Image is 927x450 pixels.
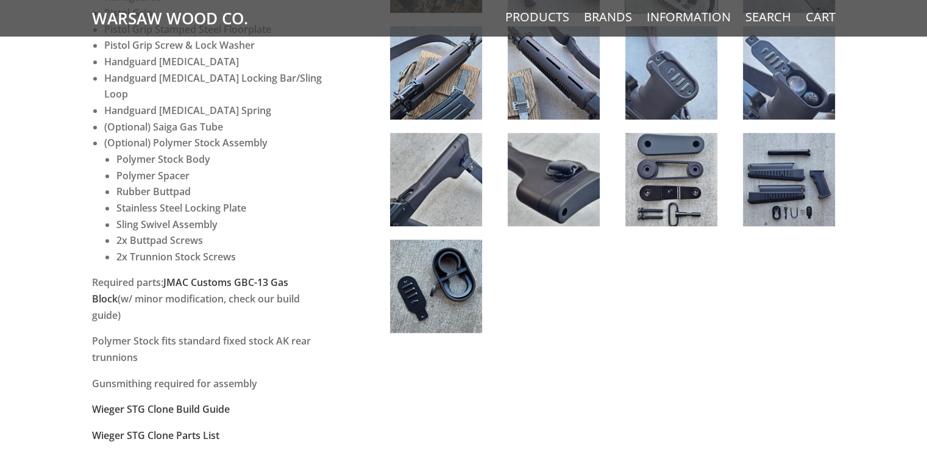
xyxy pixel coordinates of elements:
a: Search [745,9,791,25]
strong: Stainless Steel Locking Plate [116,201,246,215]
strong: (Optional) Polymer Stock Assembly [104,136,268,149]
strong: Pistol Grip Screw & Lock Washer [104,38,255,52]
a: Wieger STG Clone Parts List [92,429,219,442]
img: Wieger STG-940 Reproduction Furniture Kit [743,26,835,120]
img: Wieger STG-940 Reproduction Furniture Kit [390,26,482,120]
a: JMAC Customs GBC-13 Gas Block [92,276,288,305]
strong: Handguard [MEDICAL_DATA] Locking Bar/Sling Loop [104,71,322,101]
a: Cart [806,9,836,25]
a: Wieger STG Clone Build Guide [92,402,230,416]
a: Products [505,9,569,25]
a: Information [647,9,731,25]
img: Wieger STG-940 Reproduction Furniture Kit [743,133,835,226]
img: Wieger STG-940 Reproduction Furniture Kit [390,133,482,226]
strong: 2x Trunnion Stock Screws [116,250,236,263]
img: Wieger STG-940 Reproduction Furniture Kit [625,133,717,226]
strong: Handguard [MEDICAL_DATA] [104,55,239,68]
strong: Polymer Spacer [116,169,190,182]
strong: 2x Buttpad Screws [116,234,203,247]
a: Brands [584,9,632,25]
strong: Sling Swivel Assembly [116,218,218,231]
img: Wieger STG-940 Reproduction Furniture Kit [625,26,717,120]
strong: (Optional) Saiga Gas Tube [104,120,223,134]
strong: Gunsmithing required for assembly [92,377,257,390]
img: Wieger STG-940 Reproduction Furniture Kit [390,240,482,333]
img: Wieger STG-940 Reproduction Furniture Kit [508,26,600,120]
img: Wieger STG-940 Reproduction Furniture Kit [508,133,600,226]
strong: Polymer Stock Body [116,152,210,166]
strong: Rubber Buttpad [116,185,191,198]
strong: Handguard [MEDICAL_DATA] Spring [104,104,271,117]
strong: Polymer Stock fits standard fixed stock AK rear trunnions [92,334,311,364]
strong: Required parts: (w/ minor modification, check our build guide) [92,276,300,321]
